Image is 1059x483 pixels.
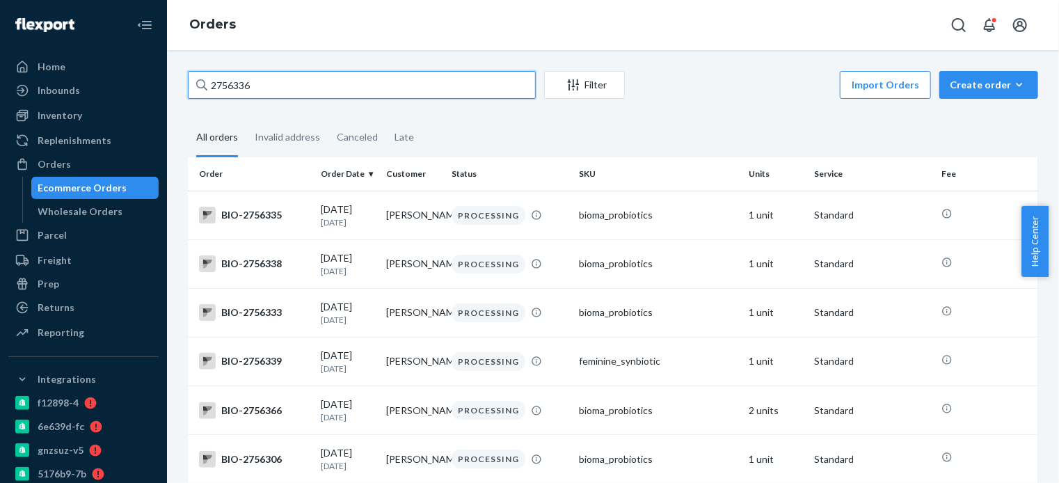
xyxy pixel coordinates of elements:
div: PROCESSING [452,206,525,225]
td: 1 unit [743,337,809,386]
th: Service [809,157,936,191]
a: Returns [8,296,159,319]
div: Home [38,60,65,74]
a: Inventory [8,104,159,127]
div: gnzsuz-v5 [38,443,83,457]
p: Standard [814,354,930,368]
div: Filter [545,78,624,92]
th: Order Date [315,157,381,191]
div: 5176b9-7b [38,467,86,481]
div: Canceled [337,119,378,155]
button: Open notifications [976,11,1003,39]
p: Standard [814,404,930,418]
div: [DATE] [321,251,375,277]
div: [DATE] [321,446,375,472]
div: f12898-4 [38,396,79,410]
div: [DATE] [321,300,375,326]
td: 1 unit [743,288,809,337]
p: [DATE] [321,265,375,277]
a: Orders [8,153,159,175]
div: PROCESSING [452,303,525,322]
button: Import Orders [840,71,931,99]
div: PROCESSING [452,401,525,420]
button: Close Navigation [131,11,159,39]
div: Customer [386,168,440,180]
div: bioma_probiotics [579,257,738,271]
div: Returns [38,301,74,315]
div: bioma_probiotics [579,452,738,466]
p: [DATE] [321,314,375,326]
div: BIO-2756338 [199,255,310,272]
button: Help Center [1021,206,1049,277]
a: Freight [8,249,159,271]
a: Prep [8,273,159,295]
div: [DATE] [321,397,375,423]
div: [DATE] [321,203,375,228]
button: Filter [544,71,625,99]
p: [DATE] [321,411,375,423]
button: Open account menu [1006,11,1034,39]
div: Invalid address [255,119,320,155]
a: Parcel [8,224,159,246]
div: Reporting [38,326,84,340]
p: Standard [814,306,930,319]
a: Wholesale Orders [31,200,159,223]
td: 2 units [743,386,809,435]
div: Create order [950,78,1028,92]
div: [DATE] [321,349,375,374]
a: Ecommerce Orders [31,177,159,199]
th: Fee [936,157,1038,191]
div: BIO-2756366 [199,402,310,419]
div: Wholesale Orders [38,205,123,219]
div: bioma_probiotics [579,404,738,418]
td: 1 unit [743,191,809,239]
td: [PERSON_NAME] [381,288,446,337]
div: All orders [196,119,238,157]
p: [DATE] [321,460,375,472]
th: Order [188,157,315,191]
div: BIO-2756339 [199,353,310,370]
button: Integrations [8,368,159,390]
a: f12898-4 [8,392,159,414]
div: Inventory [38,109,82,122]
p: [DATE] [321,216,375,228]
p: Standard [814,257,930,271]
td: [PERSON_NAME] [381,239,446,288]
div: PROCESSING [452,255,525,274]
a: Inbounds [8,79,159,102]
div: BIO-2756335 [199,207,310,223]
a: gnzsuz-v5 [8,439,159,461]
th: SKU [573,157,743,191]
div: Replenishments [38,134,111,148]
td: 1 unit [743,239,809,288]
div: Inbounds [38,84,80,97]
div: Orders [38,157,71,171]
div: BIO-2756306 [199,451,310,468]
input: Search orders [188,71,536,99]
td: [PERSON_NAME] [381,337,446,386]
div: Integrations [38,372,96,386]
td: [PERSON_NAME] [381,191,446,239]
div: PROCESSING [452,450,525,468]
div: feminine_synbiotic [579,354,738,368]
div: Ecommerce Orders [38,181,127,195]
p: [DATE] [321,363,375,374]
div: Parcel [38,228,67,242]
div: 6e639d-fc [38,420,84,434]
td: [PERSON_NAME] [381,386,446,435]
div: Late [395,119,414,155]
div: PROCESSING [452,352,525,371]
a: Replenishments [8,129,159,152]
th: Units [743,157,809,191]
th: Status [446,157,573,191]
div: bioma_probiotics [579,306,738,319]
div: bioma_probiotics [579,208,738,222]
a: 6e639d-fc [8,415,159,438]
button: Create order [939,71,1038,99]
div: Freight [38,253,72,267]
p: Standard [814,208,930,222]
img: Flexport logo [15,18,74,32]
a: Reporting [8,322,159,344]
div: Prep [38,277,59,291]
